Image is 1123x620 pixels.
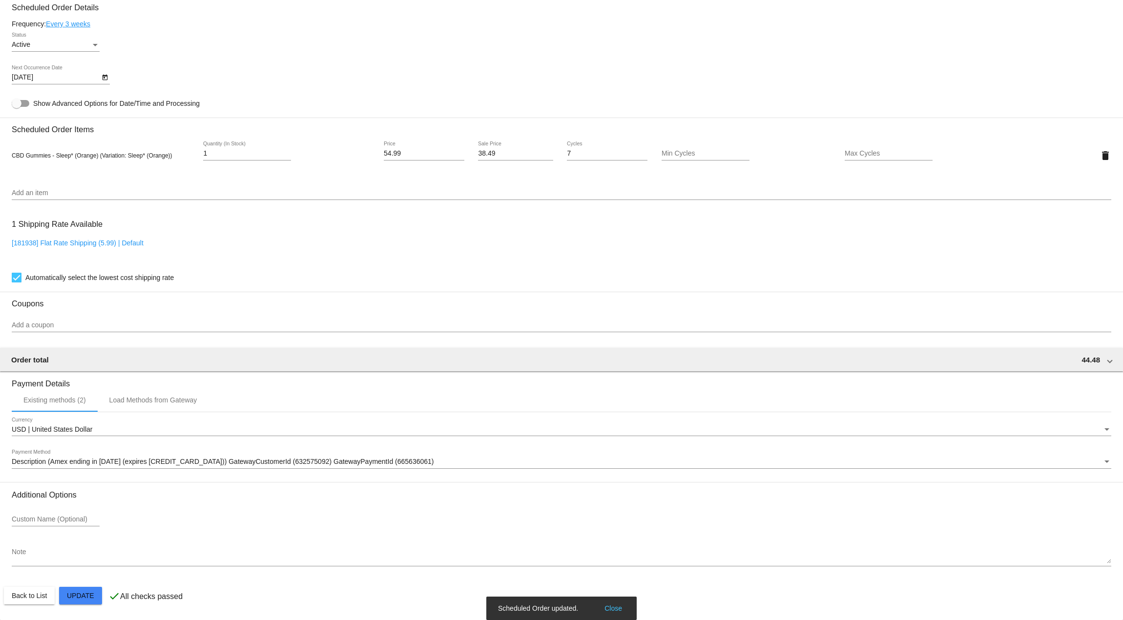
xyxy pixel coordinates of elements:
span: Active [12,40,30,48]
span: Description (Amex ending in [DATE] (expires [CREDIT_CARD_DATA])) GatewayCustomerId (632575092) Ga... [12,458,434,465]
span: USD | United States Dollar [12,425,92,433]
button: Open calendar [100,72,110,82]
h3: 1 Shipping Rate Available [12,214,103,235]
h3: Additional Options [12,490,1111,500]
div: Frequency: [12,20,1111,28]
input: Quantity (In Stock) [203,150,291,158]
h3: Payment Details [12,372,1111,388]
span: Show Advanced Options for Date/Time and Processing [33,99,200,108]
a: [181938] Flat Rate Shipping (5.99) | Default [12,239,144,247]
button: Back to List [4,587,55,604]
mat-select: Payment Method [12,458,1111,466]
button: Close [602,603,625,613]
span: Automatically select the lowest cost shipping rate [25,272,174,283]
mat-icon: check [108,590,120,602]
span: Order total [11,356,49,364]
h3: Coupons [12,292,1111,308]
input: Cycles [567,150,647,158]
mat-select: Currency [12,426,1111,434]
a: Every 3 weeks [46,20,90,28]
span: CBD Gummies - Sleep* (Orange) (Variation: Sleep* (Orange)) [12,152,172,159]
div: Load Methods from Gateway [109,396,197,404]
input: Custom Name (Optional) [12,516,100,523]
input: Min Cycles [662,150,749,158]
span: 44.48 [1081,356,1100,364]
h3: Scheduled Order Details [12,3,1111,12]
h3: Scheduled Order Items [12,118,1111,134]
span: Update [67,592,94,600]
input: Next Occurrence Date [12,74,100,81]
input: Price [384,150,464,158]
input: Max Cycles [845,150,933,158]
p: All checks passed [120,592,183,601]
mat-icon: delete [1100,150,1111,161]
input: Add a coupon [12,321,1111,329]
div: Existing methods (2) [23,396,86,404]
button: Update [59,587,102,604]
span: Back to List [12,592,47,600]
mat-select: Status [12,41,100,49]
input: Sale Price [478,150,553,158]
simple-snack-bar: Scheduled Order updated. [498,603,625,613]
input: Add an item [12,189,1111,197]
